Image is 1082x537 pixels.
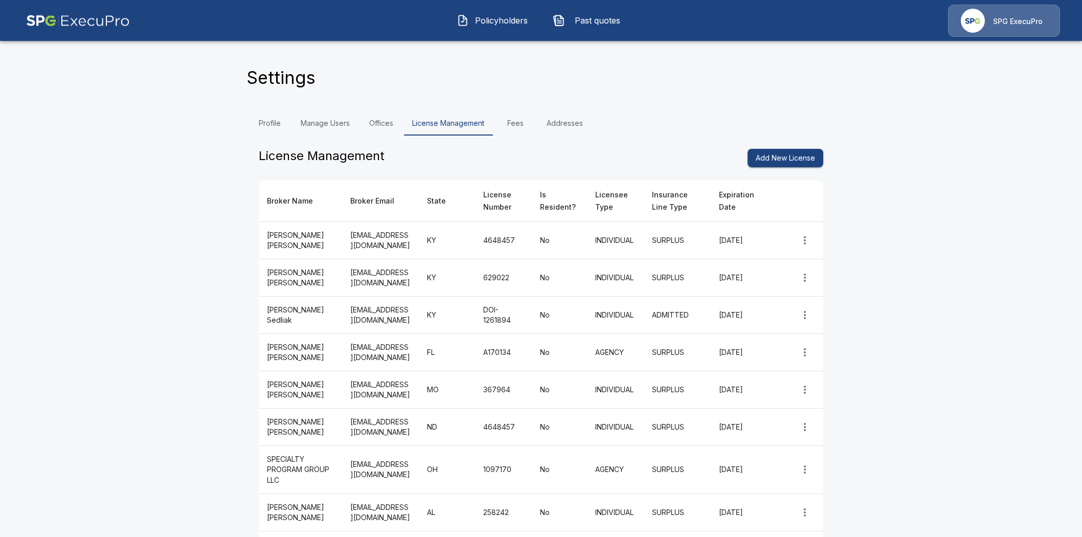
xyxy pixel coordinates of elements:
[961,9,985,33] img: Agency Icon
[449,7,537,34] button: Policyholders IconPolicyholders
[587,181,644,222] th: Licensee Type
[342,334,419,371] td: [EMAIL_ADDRESS][DOMAIN_NAME]
[587,371,644,409] td: INDIVIDUAL
[419,297,475,334] td: KY
[475,297,531,334] td: DOI-1261894
[587,494,644,531] td: INDIVIDUAL
[587,259,644,297] td: INDIVIDUAL
[475,334,531,371] td: A170134
[795,379,815,400] button: more
[475,494,531,531] td: 258242
[259,409,342,446] td: [PERSON_NAME] [PERSON_NAME]
[342,409,419,446] td: [EMAIL_ADDRESS][DOMAIN_NAME]
[342,297,419,334] td: [EMAIL_ADDRESS][DOMAIN_NAME]
[246,111,292,136] a: Profile
[342,494,419,531] td: [EMAIL_ADDRESS][DOMAIN_NAME]
[587,334,644,371] td: AGENCY
[475,222,531,259] td: 4648457
[475,446,531,494] td: 1097170
[644,446,711,494] td: SURPLUS
[711,446,770,494] td: [DATE]
[532,494,587,531] td: No
[259,334,342,371] td: [PERSON_NAME] [PERSON_NAME]
[419,409,475,446] td: ND
[993,16,1043,27] p: SPG ExecuPro
[532,409,587,446] td: No
[342,259,419,297] td: [EMAIL_ADDRESS][DOMAIN_NAME]
[532,297,587,334] td: No
[259,446,342,494] td: SPECIALTY PROGRAM GROUP LLC
[475,259,531,297] td: 629022
[644,181,711,222] th: Insurance Line Type
[419,181,475,222] th: State
[475,371,531,409] td: 367964
[795,459,815,480] button: more
[419,371,475,409] td: MO
[342,181,419,222] th: Broker Email
[342,371,419,409] td: [EMAIL_ADDRESS][DOMAIN_NAME]
[457,14,469,27] img: Policyholders Icon
[711,181,770,222] th: Expiration Date
[553,14,565,27] img: Past quotes Icon
[587,446,644,494] td: AGENCY
[259,371,342,409] td: [PERSON_NAME] [PERSON_NAME]
[259,494,342,531] td: [PERSON_NAME] [PERSON_NAME]
[404,111,492,136] a: License Management
[475,181,531,222] th: License Number
[473,14,529,27] span: Policyholders
[532,334,587,371] td: No
[795,305,815,325] button: more
[795,342,815,363] button: more
[259,297,342,334] td: [PERSON_NAME] Sedliak
[419,222,475,259] td: KY
[587,297,644,334] td: INDIVIDUAL
[711,259,770,297] td: [DATE]
[532,371,587,409] td: No
[545,7,633,34] button: Past quotes IconPast quotes
[587,409,644,446] td: INDIVIDUAL
[532,181,587,222] th: Is Resident?
[644,222,711,259] td: SURPLUS
[711,371,770,409] td: [DATE]
[419,446,475,494] td: OH
[795,230,815,251] button: more
[795,417,815,437] button: more
[532,259,587,297] td: No
[419,334,475,371] td: FL
[748,149,823,168] button: Add New License
[795,502,815,523] button: more
[259,259,342,297] td: [PERSON_NAME] [PERSON_NAME]
[711,409,770,446] td: [DATE]
[569,14,625,27] span: Past quotes
[795,267,815,288] button: more
[26,5,130,37] img: AA Logo
[644,297,711,334] td: ADMITTED
[532,446,587,494] td: No
[948,5,1060,37] a: Agency IconSPG ExecuPro
[644,409,711,446] td: SURPLUS
[259,148,385,164] h5: License Management
[644,371,711,409] td: SURPLUS
[492,111,538,136] a: Fees
[538,111,591,136] a: Addresses
[644,494,711,531] td: SURPLUS
[711,334,770,371] td: [DATE]
[644,259,711,297] td: SURPLUS
[711,297,770,334] td: [DATE]
[246,67,315,88] h4: Settings
[644,334,711,371] td: SURPLUS
[342,446,419,494] td: [EMAIL_ADDRESS][DOMAIN_NAME]
[587,222,644,259] td: INDIVIDUAL
[259,222,342,259] td: [PERSON_NAME] [PERSON_NAME]
[246,111,836,136] div: Settings Tabs
[419,494,475,531] td: AL
[711,494,770,531] td: [DATE]
[419,259,475,297] td: KY
[475,409,531,446] td: 4648457
[342,222,419,259] td: [EMAIL_ADDRESS][DOMAIN_NAME]
[259,181,342,222] th: Broker Name
[292,111,358,136] a: Manage Users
